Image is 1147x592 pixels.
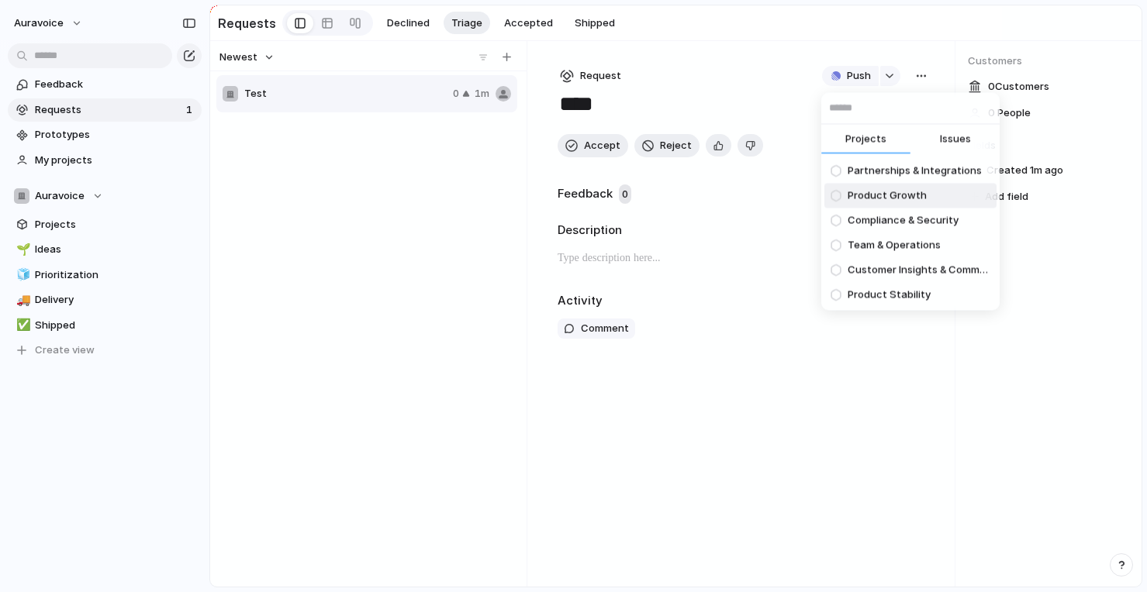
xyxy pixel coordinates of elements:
[848,263,990,278] span: Customer Insights & Community
[940,132,971,147] span: Issues
[821,125,910,156] button: Projects
[848,188,927,204] span: Product Growth
[848,213,959,229] span: Compliance & Security
[848,163,982,179] span: Partnerships & Integrations
[848,287,931,303] span: Product Stability
[910,125,1000,156] button: Issues
[848,238,941,253] span: Team & Operations
[845,132,886,147] span: Projects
